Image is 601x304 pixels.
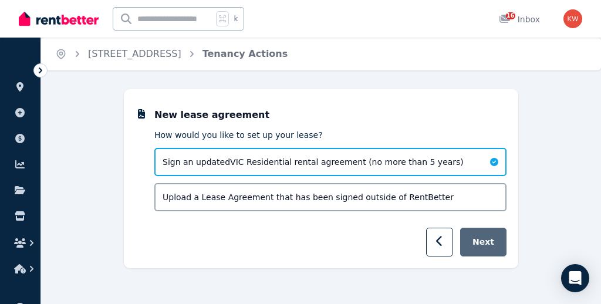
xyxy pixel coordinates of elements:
[561,264,589,292] div: Open Intercom Messenger
[499,13,540,25] div: Inbox
[41,38,302,70] nav: Breadcrumb
[88,48,181,59] a: [STREET_ADDRESS]
[460,228,507,256] button: Next
[163,191,454,203] span: Upload a Lease Agreement that has been signed outside of RentBetter
[19,10,99,28] img: RentBetter
[163,156,464,168] span: Sign an updated VIC Residential rental agreement (no more than 5 years)
[154,129,507,141] p: How would you like to set up your lease?
[506,12,515,19] span: 16
[234,14,238,23] span: k
[563,9,582,28] img: Karyn Wood
[154,108,507,122] p: New lease agreement
[202,48,288,59] a: Tenancy Actions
